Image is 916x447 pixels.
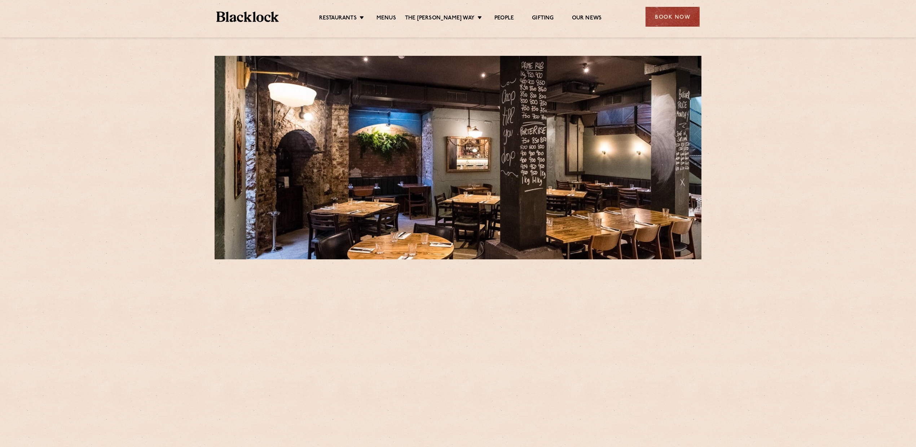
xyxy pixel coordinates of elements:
a: People [494,15,514,23]
img: BL_Textured_Logo-footer-cropped.svg [216,12,279,22]
a: Menus [376,15,396,23]
a: Our News [572,15,602,23]
a: Restaurants [319,15,357,23]
a: The [PERSON_NAME] Way [405,15,475,23]
a: Gifting [532,15,554,23]
div: Book Now [646,7,700,27]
